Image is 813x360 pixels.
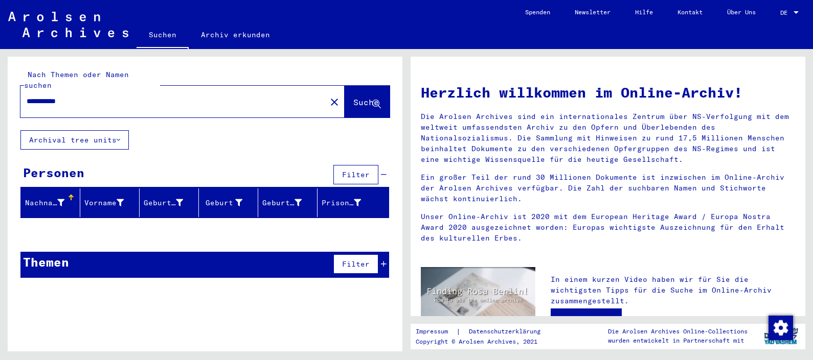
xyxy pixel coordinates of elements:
[608,327,748,336] p: Die Arolsen Archives Online-Collections
[20,130,129,150] button: Archival tree units
[258,188,318,217] mat-header-cell: Geburtsdatum
[324,91,345,112] button: Clear
[416,326,553,337] div: |
[333,254,378,274] button: Filter
[421,111,795,165] p: Die Arolsen Archives sind ein internationales Zentrum über NS-Verfolgung mit dem weltweit umfasse...
[203,198,242,208] div: Geburt‏
[203,195,258,211] div: Geburt‏
[322,198,361,208] div: Prisoner #
[608,336,748,345] p: wurden entwickelt in Partnerschaft mit
[84,198,124,208] div: Vorname
[345,86,390,117] button: Suche
[84,195,139,211] div: Vorname
[762,323,800,349] img: yv_logo.png
[342,259,370,269] span: Filter
[80,188,140,217] mat-header-cell: Vorname
[24,70,129,90] mat-label: Nach Themen oder Namen suchen
[189,22,282,47] a: Archiv erkunden
[199,188,258,217] mat-header-cell: Geburt‏
[780,9,792,16] span: DE
[23,163,84,182] div: Personen
[318,188,389,217] mat-header-cell: Prisoner #
[421,172,795,204] p: Ein großer Teil der rund 30 Millionen Dokumente ist inzwischen im Online-Archiv der Arolsen Archi...
[333,165,378,184] button: Filter
[262,198,302,208] div: Geburtsdatum
[769,316,793,340] img: Zustimmung ändern
[137,22,189,49] a: Suchen
[322,195,376,211] div: Prisoner #
[328,96,341,108] mat-icon: close
[416,337,553,346] p: Copyright © Arolsen Archives, 2021
[353,97,379,107] span: Suche
[342,170,370,179] span: Filter
[144,198,183,208] div: Geburtsname
[144,195,198,211] div: Geburtsname
[25,195,80,211] div: Nachname
[551,274,795,306] p: In einem kurzen Video haben wir für Sie die wichtigsten Tipps für die Suche im Online-Archiv zusa...
[421,267,535,329] img: video.jpg
[21,188,80,217] mat-header-cell: Nachname
[416,326,456,337] a: Impressum
[421,82,795,103] h1: Herzlich willkommen im Online-Archiv!
[421,211,795,244] p: Unser Online-Archiv ist 2020 mit dem European Heritage Award / Europa Nostra Award 2020 ausgezeic...
[23,253,69,271] div: Themen
[551,308,622,329] a: Video ansehen
[140,188,199,217] mat-header-cell: Geburtsname
[262,195,317,211] div: Geburtsdatum
[25,198,64,208] div: Nachname
[8,12,128,37] img: Arolsen_neg.svg
[461,326,553,337] a: Datenschutzerklärung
